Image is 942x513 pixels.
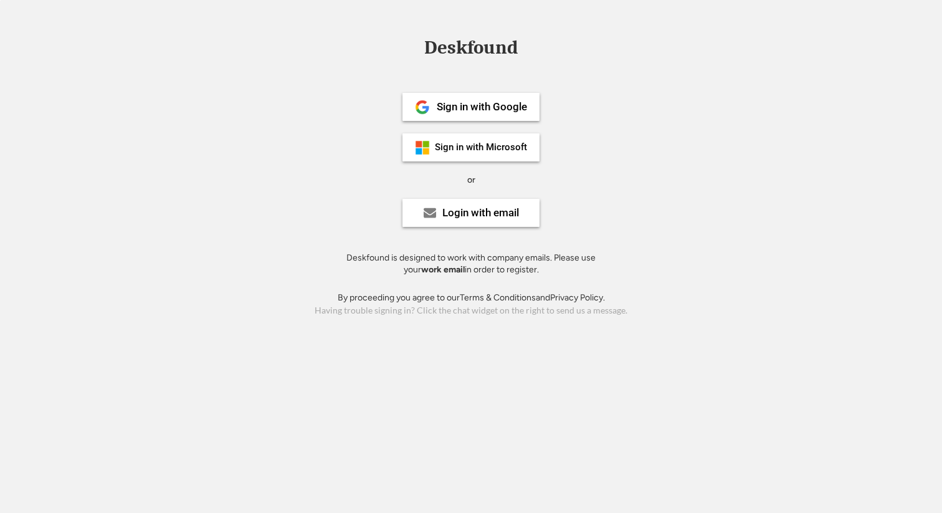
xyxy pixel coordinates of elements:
div: Sign in with Google [437,102,527,112]
div: Login with email [442,208,519,218]
div: or [467,174,475,186]
strong: work email [421,264,465,275]
a: Privacy Policy. [550,292,605,303]
img: ms-symbollockup_mssymbol_19.png [415,140,430,155]
div: Sign in with Microsoft [435,143,527,152]
div: Deskfound is designed to work with company emails. Please use your in order to register. [331,252,611,276]
div: Deskfound [418,38,524,57]
a: Terms & Conditions [460,292,536,303]
div: By proceeding you agree to our and [338,292,605,304]
img: 1024px-Google__G__Logo.svg.png [415,100,430,115]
